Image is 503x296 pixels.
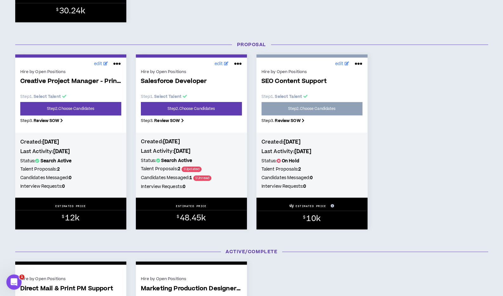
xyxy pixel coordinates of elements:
[92,59,110,69] a: edit
[141,285,242,292] span: Marketing Production Designer (Contract, Part-...
[141,118,242,124] p: Step 3 .
[177,214,179,219] sup: $
[335,61,344,67] span: edit
[20,174,121,181] h5: Candidates Messaged:
[6,274,22,290] iframe: Intercom live chat
[154,118,180,124] b: Review SOW
[20,276,121,282] div: Hire by Open Positions
[141,157,242,164] h5: Status:
[141,78,242,85] span: Salesforce Developer
[20,158,121,165] h5: Status:
[161,158,192,164] b: Search Active
[183,184,185,190] b: 0
[10,41,493,48] h3: Proposal
[154,94,182,99] b: Select Talent
[178,166,180,172] b: 2
[261,183,362,190] h5: Interview Requests:
[182,166,202,172] span: 1 Updated
[176,204,207,208] p: ESTIMATED PRICE
[261,174,362,181] h5: Candidates Messaged:
[20,183,121,190] h5: Interview Requests:
[20,118,121,124] p: Step 3 .
[141,276,242,282] div: Hire by Open Positions
[261,138,362,145] h4: Created:
[295,148,311,155] b: [DATE]
[275,118,300,124] b: Review SOW
[20,148,121,155] h4: Last Activity:
[34,94,61,99] b: Select Talent
[43,138,59,145] b: [DATE]
[174,148,191,155] b: [DATE]
[306,213,321,224] span: 10k
[261,118,362,124] p: Step 3 .
[20,102,121,115] a: Step2.Choose Candidates
[213,59,230,69] a: edit
[20,78,121,85] span: Creative Project Manager - Print & DM Experience
[141,174,242,182] h5: Candidates Messaged:
[20,94,121,99] p: Step 1 .
[303,183,306,190] b: 0
[261,69,362,75] div: Hire by Open Positions
[282,158,299,164] b: On Hold
[303,215,305,220] sup: $
[141,94,242,99] p: Step 1 .
[284,138,301,145] b: [DATE]
[20,285,121,292] span: Direct Mail & Print PM Support
[163,138,180,145] b: [DATE]
[94,61,103,67] span: edit
[69,175,71,181] b: 0
[141,69,242,75] div: Hire by Open Positions
[298,166,301,172] b: 2
[53,148,70,155] b: [DATE]
[189,175,192,181] b: 1
[141,138,242,145] h4: Created:
[275,94,302,99] b: Select Talent
[261,94,362,99] p: Step 1 .
[141,148,242,155] h4: Last Activity:
[20,138,121,145] h4: Created:
[20,69,121,75] div: Hire by Open Positions
[180,212,206,224] span: 48.45k
[41,158,72,164] b: Search Active
[261,158,362,165] h5: Status:
[295,204,326,208] p: ESTIMATED PRICE
[261,78,362,85] span: SEO Content Support
[10,248,493,255] h3: Active/Complete
[19,274,24,279] span: 1
[310,175,313,181] b: 0
[261,148,362,155] h4: Last Activity:
[62,183,65,190] b: 0
[20,166,121,173] h5: Talent Proposals:
[34,118,59,124] b: Review SOW
[65,212,79,224] span: 12k
[289,204,294,208] img: Wripple
[261,166,362,173] h5: Talent Proposals:
[215,61,223,67] span: edit
[62,214,64,219] sup: $
[193,175,211,181] span: 1 Unread
[59,5,85,17] span: 30.24k
[57,166,60,172] b: 2
[55,204,86,208] p: ESTIMATED PRICE
[141,165,242,173] h5: Talent Proposals:
[141,102,242,115] a: Step2.Choose Candidates
[56,7,58,12] sup: $
[141,183,242,190] h5: Interview Requests:
[334,59,351,69] a: edit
